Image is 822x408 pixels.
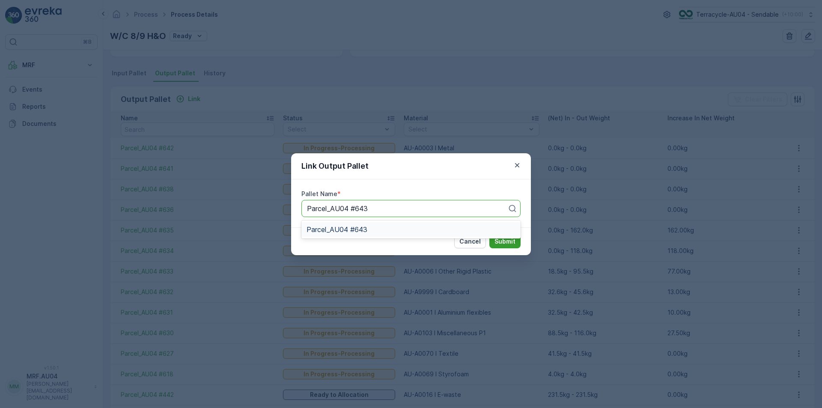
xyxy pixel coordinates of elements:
[307,226,367,233] span: Parcel_AU04 #643
[459,237,481,246] p: Cancel
[489,235,521,248] button: Submit
[301,160,369,172] p: Link Output Pallet
[454,235,486,248] button: Cancel
[301,190,337,197] label: Pallet Name
[494,237,515,246] p: Submit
